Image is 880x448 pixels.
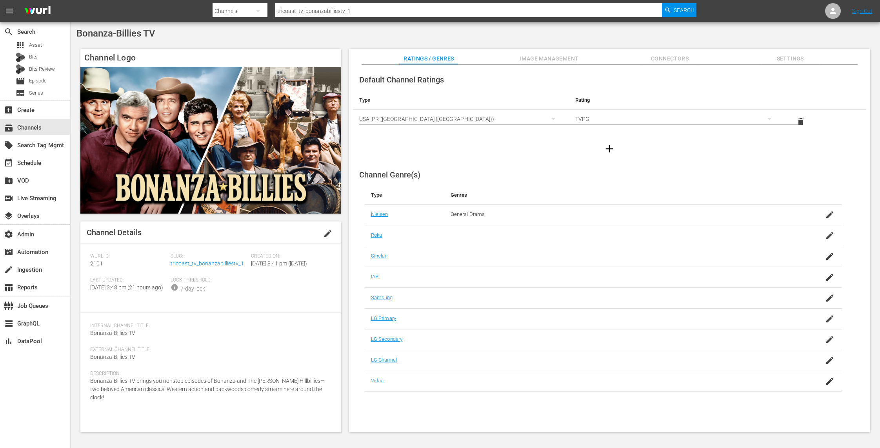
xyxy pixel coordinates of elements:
[4,319,13,328] span: storage
[4,283,13,292] span: Reports
[371,336,403,342] a: LG Secondary
[399,54,458,64] span: Ratings / Genres
[371,294,393,300] a: Samsung
[16,64,25,74] div: Bits Review
[90,330,135,336] span: Bonanza-Billies TV
[353,91,866,134] table: simple table
[4,105,13,115] span: Create
[359,170,420,179] span: Channel Genre(s)
[90,277,167,283] span: Last Updated:
[371,274,378,280] a: IAB
[371,315,396,321] a: LG Primary
[29,65,55,73] span: Bits Review
[4,230,13,239] span: Admin
[852,8,873,14] a: Sign Out
[171,253,247,260] span: Slug:
[674,3,695,17] span: Search
[791,112,810,131] button: delete
[371,232,382,238] a: Roku
[4,158,13,168] span: Schedule
[371,357,397,363] a: LG Channel
[4,176,13,185] span: create_new_folder
[796,117,805,126] span: delete
[353,91,569,110] th: Type
[4,141,13,150] span: Search Tag Mgmt
[29,41,42,49] span: Asset
[90,253,167,260] span: Wurl ID:
[29,77,47,85] span: Episode
[90,378,325,400] span: Bonanza-Billies TV brings you nonstop episodes of Bonanza and The [PERSON_NAME] Hillbillies—two b...
[16,53,25,62] div: Bits
[575,108,779,130] div: TVPG
[171,260,244,267] a: tricoast_tv_bonanzabilliestv_1
[251,253,327,260] span: Created On:
[251,260,307,267] span: [DATE] 8:41 pm ([DATE])
[80,49,341,67] h4: Channel Logo
[4,194,13,203] span: Live Streaming
[318,224,337,243] button: edit
[80,67,341,214] img: Bonanza-Billies TV
[90,260,103,267] span: 2101
[4,247,13,257] span: Automation
[761,54,820,64] span: Settings
[16,88,25,98] span: Series
[5,6,14,16] span: menu
[359,108,563,130] div: USA_PR ([GEOGRAPHIC_DATA] ([GEOGRAPHIC_DATA]))
[520,54,579,64] span: Image Management
[371,253,388,259] a: Sinclair
[180,285,205,293] div: 7-day lock
[569,91,785,110] th: Rating
[171,283,178,291] span: info
[90,284,163,291] span: [DATE] 3:48 pm (21 hours ago)
[371,378,384,384] a: Vidaa
[90,347,327,353] span: External Channel Title:
[359,75,444,84] span: Default Channel Ratings
[29,53,38,61] span: Bits
[29,89,43,97] span: Series
[4,301,13,311] span: Job Queues
[640,54,699,64] span: Connectors
[371,211,388,217] a: Nielsen
[171,277,247,283] span: Lock Threshold:
[4,336,13,346] span: DataPool
[19,2,56,20] img: ans4CAIJ8jUAAAAAAAAAAAAAAAAAAAAAAAAgQb4GAAAAAAAAAAAAAAAAAAAAAAAAJMjXAAAAAAAAAAAAAAAAAAAAAAAAgAT5G...
[444,186,789,205] th: Genres
[90,354,135,360] span: Bonanza-Billies TV
[323,229,333,238] span: edit
[87,228,142,237] span: Channel Details
[4,27,13,37] span: Search
[76,28,155,39] span: Bonanza-Billies TV
[4,211,13,221] span: Overlays
[90,323,327,329] span: Internal Channel Title:
[662,3,696,17] button: Search
[4,123,13,132] span: Channels
[16,77,25,86] span: Episode
[16,40,25,50] span: apps
[365,186,444,205] th: Type
[90,371,327,377] span: Description:
[4,265,13,274] span: Ingestion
